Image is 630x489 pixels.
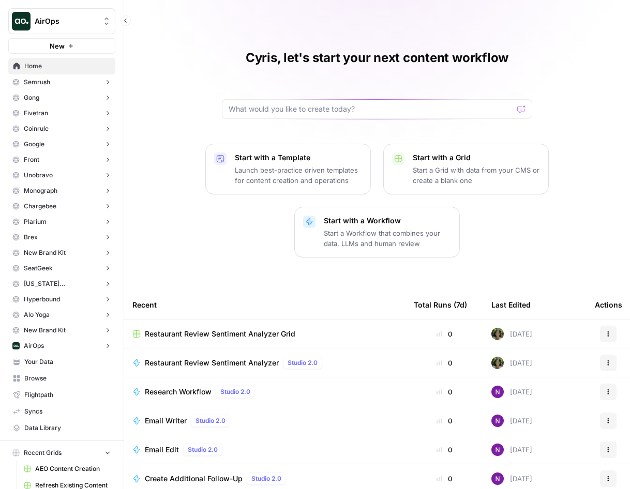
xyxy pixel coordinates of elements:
[145,416,187,426] span: Email Writer
[132,415,397,427] a: Email WriterStudio 2.0
[145,473,243,484] span: Create Additional Follow-Up
[24,233,38,242] span: Brex
[8,261,115,276] button: SeatGeek
[132,329,397,339] a: Restaurant Review Sentiment Analyzer Grid
[188,445,218,454] span: Studio 2.0
[24,374,111,383] span: Browse
[8,38,115,54] button: New
[24,93,39,102] span: Gong
[414,291,467,319] div: Total Runs (7d)
[491,328,532,340] div: [DATE]
[491,357,532,369] div: [DATE]
[132,357,397,369] a: Restaurant Review Sentiment AnalyzerStudio 2.0
[24,264,53,273] span: SeatGeek
[8,198,115,214] button: Chargebee
[414,358,475,368] div: 0
[235,165,362,186] p: Launch best-practice driven templates for content creation and operations
[8,307,115,323] button: Alo Yoga
[132,291,397,319] div: Recent
[145,387,212,397] span: Research Workflow
[35,464,111,473] span: AEO Content Creation
[24,310,50,319] span: Alo Yoga
[24,407,111,416] span: Syncs
[8,58,115,74] a: Home
[8,183,115,198] button: Monograph
[24,448,62,457] span: Recent Grids
[132,472,397,485] a: Create Additional Follow-UpStudio 2.0
[19,461,115,477] a: AEO Content Creation
[413,165,540,186] p: Start a Grid with data from your CMS or create a blank one
[414,473,475,484] div: 0
[595,291,622,319] div: Actions
[491,357,504,369] img: 9yzyh6jx8pyi0i4bg270dfgokx5n
[235,152,362,163] p: Start with a Template
[24,326,66,335] span: New Brand Kit
[414,445,475,455] div: 0
[8,90,115,105] button: Gong
[8,403,115,420] a: Syncs
[294,207,460,257] button: Start with a WorkflowStart a Workflow that combines your data, LLMs and human review
[8,167,115,183] button: Unobravo
[491,444,504,456] img: kedmmdess6i2jj5txyq6cw0yj4oc
[8,121,115,136] button: Coinrule
[288,358,318,368] span: Studio 2.0
[24,140,44,149] span: Google
[8,152,115,167] button: Front
[246,50,508,66] h1: Cyris, let's start your next content workflow
[383,144,549,194] button: Start with a GridStart a Grid with data from your CMS or create a blank one
[229,104,513,114] input: What would you like to create today?
[251,474,281,483] span: Studio 2.0
[8,338,115,354] button: AirOps
[24,390,111,400] span: Flightpath
[132,444,397,456] a: Email EditStudio 2.0
[8,105,115,121] button: Fivetran
[8,420,115,436] a: Data Library
[145,445,179,455] span: Email Edit
[491,386,504,398] img: kedmmdess6i2jj5txyq6cw0yj4oc
[8,8,115,34] button: Workspace: AirOps
[8,292,115,307] button: Hyperbound
[24,124,49,133] span: Coinrule
[24,217,47,226] span: Plarium
[24,62,111,71] span: Home
[24,279,100,288] span: [US_STATE][GEOGRAPHIC_DATA]
[24,109,48,118] span: Fivetran
[145,358,279,368] span: Restaurant Review Sentiment Analyzer
[145,329,295,339] span: Restaurant Review Sentiment Analyzer Grid
[24,248,66,257] span: New Brand Kit
[491,328,504,340] img: 9yzyh6jx8pyi0i4bg270dfgokx5n
[50,41,65,51] span: New
[8,214,115,230] button: Plarium
[8,276,115,292] button: [US_STATE][GEOGRAPHIC_DATA]
[24,202,56,211] span: Chargebee
[8,387,115,403] a: Flightpath
[414,416,475,426] div: 0
[24,341,44,350] span: AirOps
[35,16,97,26] span: AirOps
[8,445,115,461] button: Recent Grids
[8,245,115,261] button: New Brand Kit
[24,155,39,164] span: Front
[491,415,532,427] div: [DATE]
[220,387,250,396] span: Studio 2.0
[24,423,111,433] span: Data Library
[8,370,115,387] a: Browse
[205,144,371,194] button: Start with a TemplateLaunch best-practice driven templates for content creation and operations
[414,329,475,339] div: 0
[8,323,115,338] button: New Brand Kit
[12,342,20,349] img: yjux4x3lwinlft1ym4yif8lrli78
[24,295,60,304] span: Hyperbound
[24,186,57,195] span: Monograph
[8,230,115,245] button: Brex
[324,216,451,226] p: Start with a Workflow
[24,171,53,180] span: Unobravo
[8,136,115,152] button: Google
[491,415,504,427] img: kedmmdess6i2jj5txyq6cw0yj4oc
[491,444,532,456] div: [DATE]
[491,472,504,485] img: kedmmdess6i2jj5txyq6cw0yj4oc
[491,291,531,319] div: Last Edited
[491,386,532,398] div: [DATE]
[24,357,111,366] span: Your Data
[413,152,540,163] p: Start with a Grid
[414,387,475,397] div: 0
